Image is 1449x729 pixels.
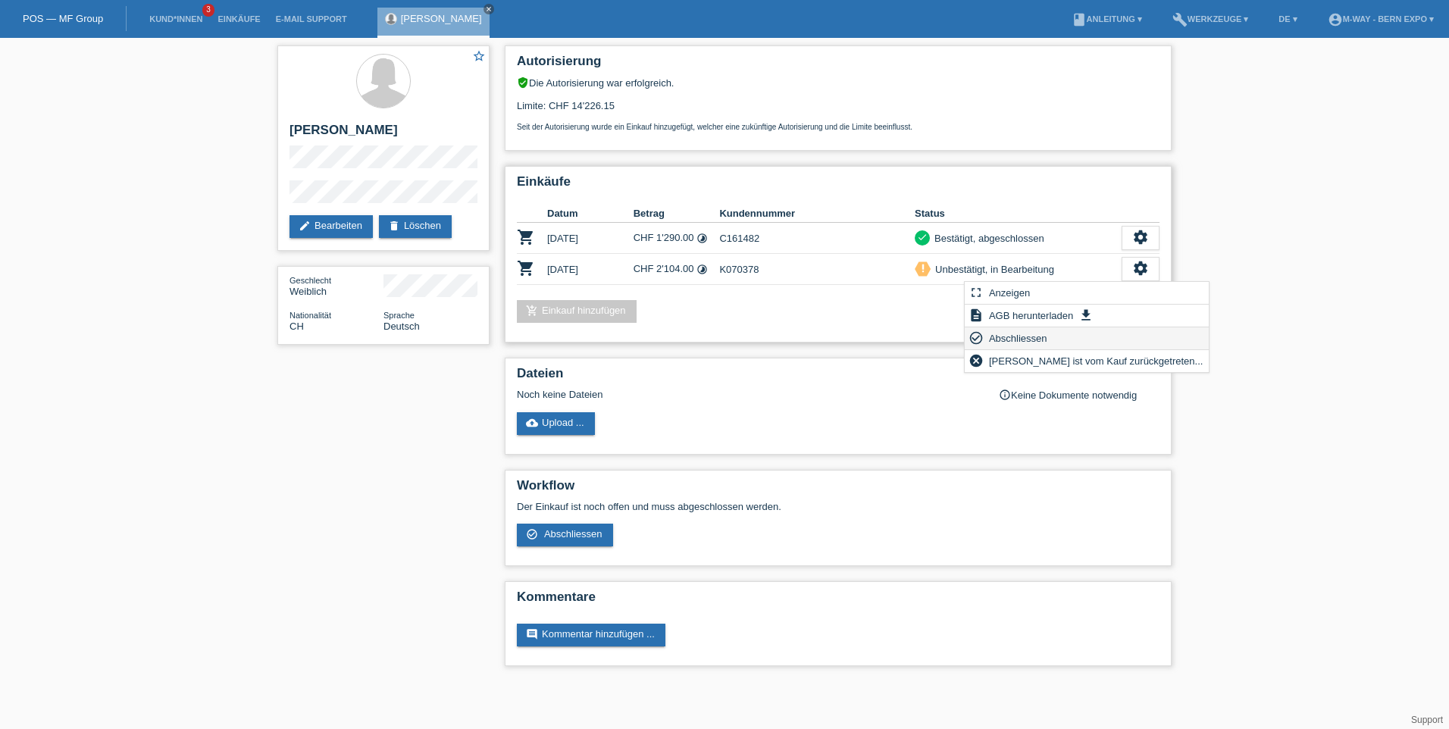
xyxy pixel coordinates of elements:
p: Der Einkauf ist noch offen und muss abgeschlossen werden. [517,501,1160,512]
i: get_app [1078,308,1094,323]
i: star_border [472,49,486,63]
a: editBearbeiten [289,215,373,238]
a: Einkäufe [210,14,268,23]
i: delete [388,220,400,232]
a: close [484,4,494,14]
a: Support [1411,715,1443,725]
h2: Workflow [517,478,1160,501]
a: cloud_uploadUpload ... [517,412,595,435]
div: Weiblich [289,274,383,297]
p: Seit der Autorisierung wurde ein Einkauf hinzugefügt, welcher eine zukünftige Autorisierung und d... [517,123,1160,131]
div: Unbestätigt, in Bearbeitung [931,261,1054,277]
i: cloud_upload [526,417,538,429]
span: Schweiz [289,321,304,332]
i: settings [1132,260,1149,277]
span: Deutsch [383,321,420,332]
h2: [PERSON_NAME] [289,123,477,145]
i: book [1072,12,1087,27]
i: description [969,308,984,323]
span: Geschlecht [289,276,331,285]
i: check_circle_outline [526,528,538,540]
i: POSP00026796 [517,259,535,277]
i: priority_high [918,263,928,274]
span: Abschliessen [987,329,1050,347]
th: Status [915,205,1122,223]
h2: Einkäufe [517,174,1160,197]
td: C161482 [719,223,915,254]
i: build [1172,12,1188,27]
a: bookAnleitung ▾ [1064,14,1150,23]
div: Keine Dokumente notwendig [999,389,1160,401]
i: comment [526,628,538,640]
a: Kund*innen [142,14,210,23]
a: deleteLöschen [379,215,452,238]
td: CHF 2'104.00 [634,254,720,285]
td: [DATE] [547,223,634,254]
i: check [917,232,928,242]
div: Die Autorisierung war erfolgreich. [517,77,1160,89]
a: commentKommentar hinzufügen ... [517,624,665,646]
td: CHF 1'290.00 [634,223,720,254]
i: check_circle_outline [969,330,984,346]
div: Noch keine Dateien [517,389,980,400]
span: AGB herunterladen [987,306,1075,324]
h2: Kommentare [517,590,1160,612]
h2: Dateien [517,366,1160,389]
a: account_circlem-way - Bern Expo ▾ [1320,14,1441,23]
i: close [485,5,493,13]
a: POS — MF Group [23,13,103,24]
th: Datum [547,205,634,223]
span: Anzeigen [987,283,1032,302]
span: 3 [202,4,214,17]
i: info_outline [999,389,1011,401]
i: settings [1132,229,1149,246]
a: add_shopping_cartEinkauf hinzufügen [517,300,637,323]
i: add_shopping_cart [526,305,538,317]
th: Kundennummer [719,205,915,223]
i: edit [299,220,311,232]
span: Nationalität [289,311,331,320]
a: DE ▾ [1271,14,1304,23]
i: Fixe Raten (24 Raten) [696,264,708,275]
span: Abschliessen [544,528,602,540]
td: [DATE] [547,254,634,285]
a: [PERSON_NAME] [401,13,482,24]
th: Betrag [634,205,720,223]
div: Bestätigt, abgeschlossen [930,230,1044,246]
span: Sprache [383,311,415,320]
a: E-Mail Support [268,14,355,23]
td: K070378 [719,254,915,285]
a: buildWerkzeuge ▾ [1165,14,1257,23]
i: account_circle [1328,12,1343,27]
div: Limite: CHF 14'226.15 [517,89,1160,131]
i: verified_user [517,77,529,89]
a: check_circle_outline Abschliessen [517,524,613,546]
h2: Autorisierung [517,54,1160,77]
i: POSP00015848 [517,228,535,246]
i: Fixe Raten (24 Raten) [696,233,708,244]
a: star_border [472,49,486,65]
i: fullscreen [969,285,984,300]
